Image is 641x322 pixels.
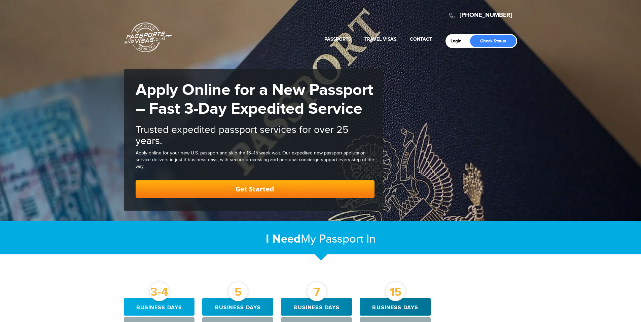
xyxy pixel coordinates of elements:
[410,36,432,42] a: Contact
[460,11,512,19] a: [PHONE_NUMBER]
[364,36,396,42] a: Travel Visas
[281,298,352,316] div: Business days
[266,232,301,246] strong: I Need
[386,282,405,301] div: 15
[124,232,518,246] h2: My
[324,36,351,42] a: Passports
[124,298,195,316] div: Business days
[124,22,172,52] a: Passports & [DOMAIN_NAME]
[228,282,248,301] div: 5
[136,124,375,147] h2: Trusted expedited passport services for over 25 years.
[470,35,516,47] a: Check Status
[307,282,326,301] div: 7
[451,38,466,44] a: Login
[150,282,169,301] div: 3-4
[136,150,375,170] div: Apply online for your new U.S. passport and skip the 13–15 week wait. Our expedited new passport ...
[319,232,376,246] span: Passport In
[360,298,431,316] div: Business days
[136,180,375,198] a: Get Started
[136,80,373,119] strong: Apply Online for a New Passport – Fast 3-Day Expedited Service
[202,298,273,316] div: Business days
